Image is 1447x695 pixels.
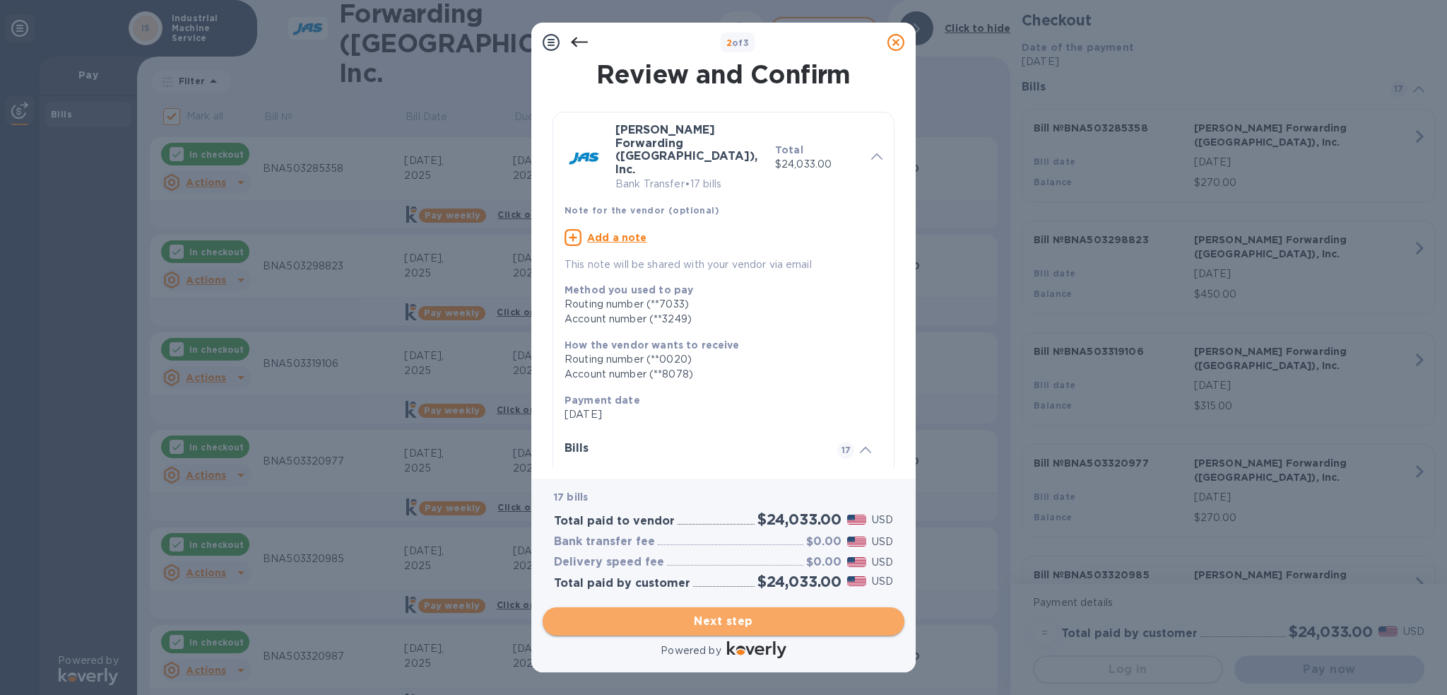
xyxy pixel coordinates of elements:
[872,555,893,570] p: USD
[565,312,871,327] div: Account number (**3249)
[757,573,841,590] h2: $24,033.00
[565,395,640,406] b: Payment date
[757,510,841,528] h2: $24,033.00
[565,205,719,216] b: Note for the vendor (optional)
[806,535,841,549] h3: $0.00
[565,442,820,455] h3: Bills
[727,641,786,658] img: Logo
[554,535,655,549] h3: Bank transfer fee
[775,157,860,172] p: $24,033.00
[847,557,866,567] img: USD
[554,556,664,569] h3: Delivery speed fee
[554,613,893,630] span: Next step
[565,124,882,272] div: [PERSON_NAME] Forwarding ([GEOGRAPHIC_DATA]), Inc.Bank Transfer•17 billsTotal$24,033.00Note for t...
[543,607,904,636] button: Next step
[837,442,854,459] span: 17
[565,352,871,367] div: Routing number (**0020)
[565,339,740,351] b: How the vendor wants to receive
[565,367,871,382] div: Account number (**8078)
[661,643,721,658] p: Powered by
[775,144,803,156] b: Total
[847,515,866,525] img: USD
[847,576,866,586] img: USD
[565,257,882,272] p: This note will be shared with your vendor via email
[565,297,871,312] div: Routing number (**7033)
[554,515,675,528] h3: Total paid to vendor
[615,123,757,176] b: [PERSON_NAME] Forwarding ([GEOGRAPHIC_DATA]), Inc.
[565,407,871,422] p: [DATE]
[806,556,841,569] h3: $0.00
[847,537,866,547] img: USD
[565,284,693,296] b: Method you used to pay
[872,574,893,589] p: USD
[615,177,764,192] p: Bank Transfer • 17 bills
[587,232,647,243] u: Add a note
[554,491,588,503] b: 17 bills
[726,37,750,48] b: of 3
[872,513,893,527] p: USD
[726,37,732,48] span: 2
[872,535,893,549] p: USD
[554,577,690,590] h3: Total paid by customer
[550,59,897,89] h1: Review and Confirm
